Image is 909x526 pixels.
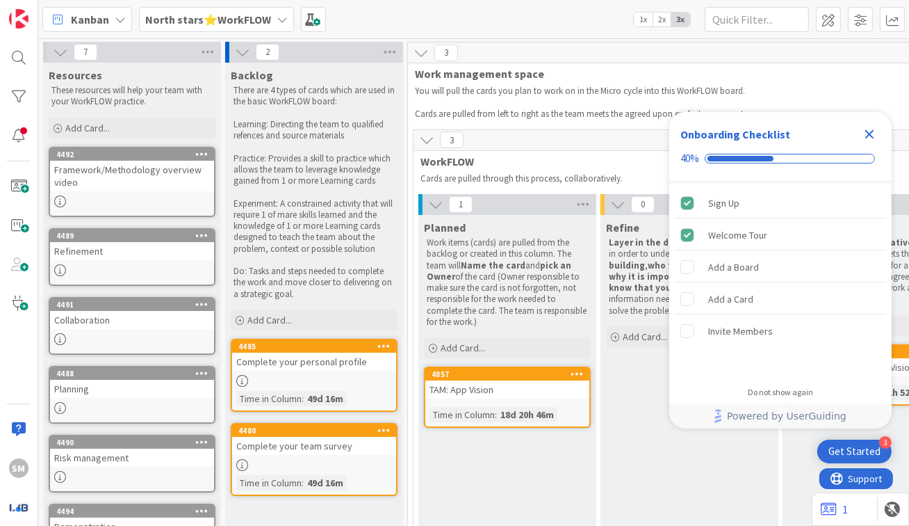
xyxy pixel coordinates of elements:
div: 4857 [425,368,589,381]
p: Practice: Provides a skill to practice which allows the team to leverage knowledge gained from 1 ... [234,153,395,187]
div: 4490Risk management [50,436,214,467]
p: There are 4 types of cards which are used in the basic WorkFLOW board: [234,85,395,108]
div: 49d 16m [304,391,347,406]
div: Checklist Container [669,112,892,429]
div: 3 [879,436,892,449]
div: TAM: App Vision [425,381,589,399]
span: 2x [653,13,671,26]
span: Support [29,2,63,19]
input: Quick Filter... [705,7,809,32]
span: Refine [606,221,639,234]
div: Add a Board [708,259,759,276]
span: Backlog [231,68,273,82]
div: Time in Column [236,475,302,491]
span: 7 [74,44,97,61]
strong: Layer in the details [609,237,694,248]
div: 4494 [56,507,214,516]
span: 1 [449,196,473,213]
div: Time in Column [429,407,495,422]
span: 3x [671,13,690,26]
a: 1 [821,501,848,518]
div: 4489 [56,231,214,241]
div: Risk management [50,449,214,467]
div: 4492 [50,148,214,161]
img: avatar [9,497,28,517]
span: Resources [49,68,102,82]
span: : [495,407,497,422]
div: 4491 [50,298,214,311]
div: Onboarding Checklist [680,126,790,143]
span: Add Card... [247,314,292,326]
div: Time in Column [236,391,302,406]
div: Planning [50,380,214,398]
strong: pick an Owner [427,260,573,282]
div: Sign Up is complete. [675,188,886,218]
div: 4488Planning [50,367,214,398]
span: Add Card... [441,342,485,354]
div: Open Get Started checklist, remaining modules: 3 [817,440,892,463]
p: that the team needs in order to understand , and other information needed before starting to solv... [609,237,770,317]
a: Powered by UserGuiding [676,404,885,429]
div: 4480 [238,426,396,436]
span: Add Card... [65,122,110,134]
div: 4490 [56,438,214,447]
div: Welcome Tour [708,227,767,244]
span: : [302,391,304,406]
span: Planned [424,221,466,234]
img: Visit kanbanzone.com [9,9,28,29]
div: Add a Card [708,291,753,308]
div: Checklist items [669,182,892,378]
div: Close Checklist [858,123,881,145]
span: 3 [440,131,464,148]
p: These resources will help your team with your WorkFLOW practice. [51,85,213,108]
strong: what they are building [609,248,756,271]
div: 4490 [50,436,214,449]
div: Collaboration [50,311,214,329]
div: 4480Complete your team survey [232,424,396,455]
div: Footer [669,404,892,429]
div: Invite Members is incomplete. [675,316,886,346]
span: : [302,475,304,491]
span: 0 [631,196,655,213]
div: Complete your personal profile [232,353,396,371]
p: Learning: Directing the team to qualified refences and source materials [234,119,395,142]
div: Complete your team survey [232,437,396,455]
div: 4494 [50,505,214,518]
div: 49d 16m [304,475,347,491]
div: 4492Framework/Methodology overview video [50,148,214,191]
div: 4491Collaboration [50,298,214,329]
span: Add Card... [623,330,667,343]
div: 4485 [232,340,396,353]
div: Refinement [50,242,214,260]
div: 4480 [232,424,396,437]
span: 1x [634,13,653,26]
div: Framework/Methodology overview video [50,161,214,191]
p: Do: Tasks and steps needed to complete the work and move closer to delivering on a strategic goal. [234,266,395,300]
div: 40% [680,152,699,165]
div: 4489Refinement [50,230,214,260]
span: 2 [256,44,279,61]
div: 4857 [432,369,589,379]
p: Work items (cards) are pulled from the backlog or created in this column. The team will and of th... [427,237,588,328]
div: Get Started [828,445,881,459]
div: Add a Card is incomplete. [675,284,886,314]
p: Experiment: A constrained activity that will require 1 of mare skills learned and the knowledge o... [234,198,395,255]
div: 4491 [56,300,214,310]
div: 4488 [56,369,214,378]
div: 18d 20h 46m [497,407,557,422]
div: Sign Up [708,195,739,212]
strong: Name the card [461,260,525,271]
strong: who they are building it for, why it is important, how will you know that you are done [609,260,771,294]
div: Checklist progress: 40% [680,152,881,165]
span: Kanban [71,11,109,28]
b: North stars⭐WorkFLOW [145,13,271,26]
div: Add a Board is incomplete. [675,252,886,282]
span: 3 [434,45,458,61]
span: Powered by UserGuiding [727,408,846,424]
div: 4488 [50,367,214,380]
div: Do not show again [748,387,813,398]
div: Welcome Tour is complete. [675,220,886,250]
div: 4485 [238,342,396,351]
div: 4857TAM: App Vision [425,368,589,399]
div: 4492 [56,150,214,159]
